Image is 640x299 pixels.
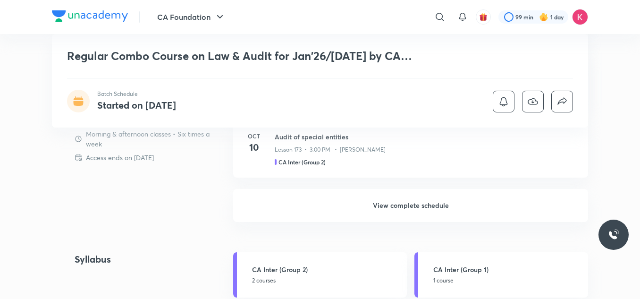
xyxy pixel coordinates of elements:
h4: 10 [244,140,263,154]
a: CA Inter (Group 1)1 course [414,252,588,298]
p: 2 courses [252,276,401,285]
h5: CA Inter (Group 2) [252,265,401,274]
img: ttu [608,229,619,240]
img: avatar [479,13,488,21]
button: CA Foundation [152,8,231,26]
a: CA Inter (Group 2)2 courses [233,252,407,298]
p: Batch Schedule [97,90,176,98]
h6: Oct [244,132,263,140]
img: Company Logo [52,10,128,22]
h4: Syllabus [75,252,202,266]
p: Lesson 173 • 3:00 PM • [PERSON_NAME] [275,145,386,154]
p: Access ends on [DATE] [86,153,154,162]
h6: View complete schedule [233,189,588,222]
img: streak [539,12,548,22]
img: Keshav sachdeva [572,9,588,25]
p: 1 course [433,276,582,285]
h1: Regular Combo Course on Law & Audit for Jan'26/[DATE] by CA [PERSON_NAME] [67,49,437,63]
a: Oct10Audit of special entitiesLesson 173 • 3:00 PM • [PERSON_NAME]CA Inter (Group 2) [233,120,588,189]
h5: CA Inter (Group 2) [278,158,326,166]
button: avatar [476,9,491,25]
a: Company Logo [52,10,128,24]
h3: Audit of special entities [275,132,577,142]
p: Morning & afternoon classes • Six times a week [86,129,226,149]
h4: Started on [DATE] [97,99,176,111]
h5: CA Inter (Group 1) [433,265,582,274]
